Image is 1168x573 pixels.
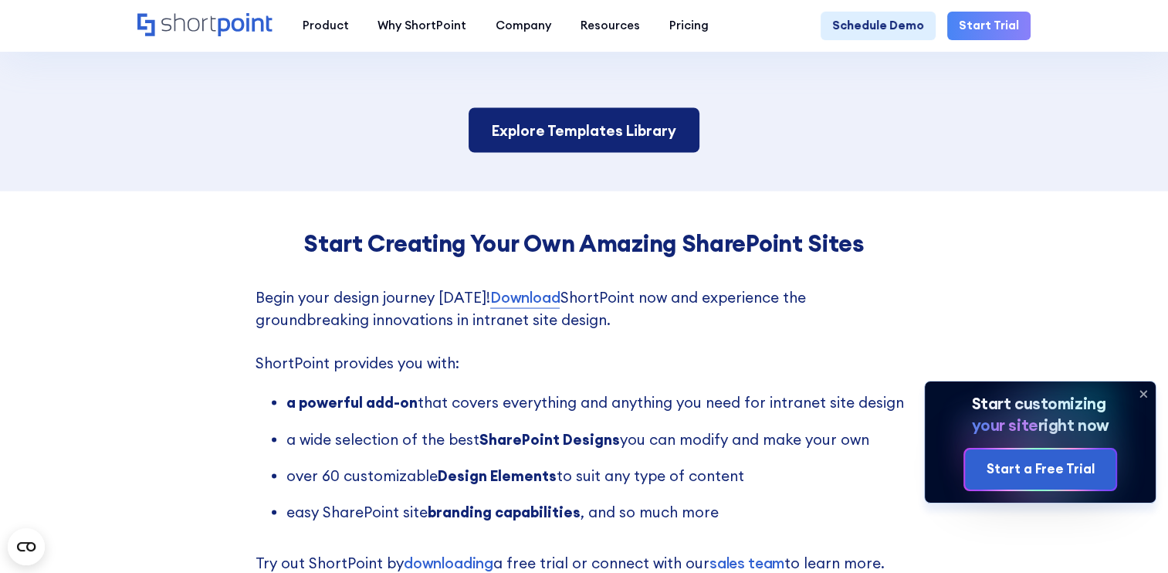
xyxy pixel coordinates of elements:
div: Company [496,17,551,35]
a: Resources [566,12,655,41]
a: Why ShortPoint [363,12,481,41]
a: Start a Free Trial [965,449,1115,490]
a: Company [481,12,566,41]
strong: Design Elements [438,466,557,485]
strong: branding capabilities [428,503,581,521]
a: Home [137,13,273,38]
div: Why ShortPoint [377,17,466,35]
button: Open CMP widget [8,528,45,565]
a: Pricing [655,12,723,41]
a: Schedule Demo [821,12,936,41]
h4: Start Creating Your Own Amazing SharePoint Sites [256,230,912,257]
iframe: Chat Widget [891,395,1168,573]
a: Start Trial [947,12,1031,41]
li: easy SharePoint site , and so much more [286,501,912,523]
li: over 60 customizable to suit any type of content [286,465,912,487]
p: Begin your design journey [DATE]! ShortPoint now and experience the groundbreaking innovations in... [256,286,912,374]
a: Explore Templates Library [469,108,700,154]
div: Pricing [669,17,709,35]
div: Product [302,17,348,35]
div: Resources [581,17,640,35]
li: that covers everything and anything you need for intranet site design [286,392,912,413]
strong: a powerful add-on [286,393,418,412]
a: Download [490,286,560,308]
div: Start a Free Trial [987,459,1095,480]
li: a wide selection of the best you can modify and make your own [286,429,912,450]
strong: SharePoint Designs [479,430,620,449]
a: Product [288,12,364,41]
